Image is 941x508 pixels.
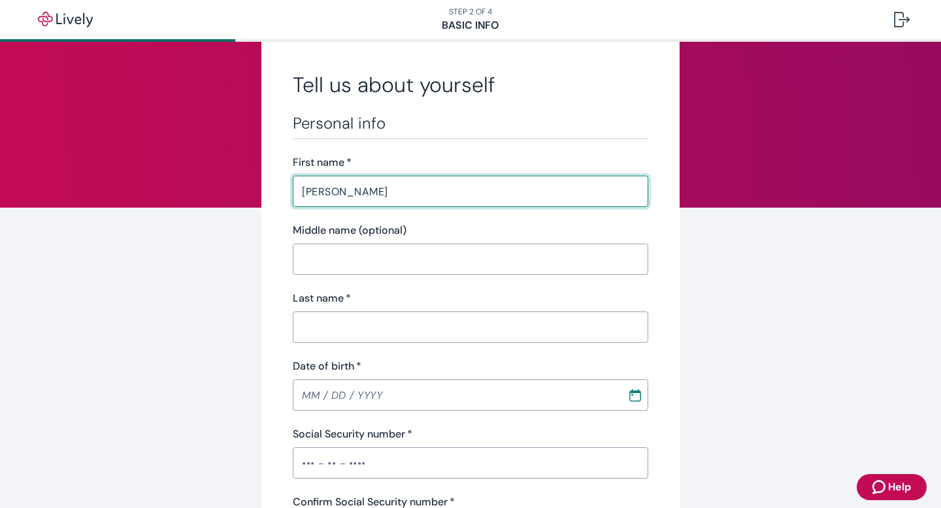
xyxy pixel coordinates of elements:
[293,291,351,306] label: Last name
[29,12,102,27] img: Lively
[293,155,352,170] label: First name
[293,358,361,374] label: Date of birth
[883,4,920,35] button: Log out
[293,114,648,133] h3: Personal info
[293,450,648,476] input: ••• - •• - ••••
[888,479,911,495] span: Help
[293,382,618,408] input: MM / DD / YYYY
[629,389,642,402] svg: Calendar
[293,72,648,98] h2: Tell us about yourself
[872,479,888,495] svg: Zendesk support icon
[857,474,927,500] button: Zendesk support iconHelp
[293,426,412,442] label: Social Security number
[623,383,647,407] button: Choose date
[293,223,406,238] label: Middle name (optional)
